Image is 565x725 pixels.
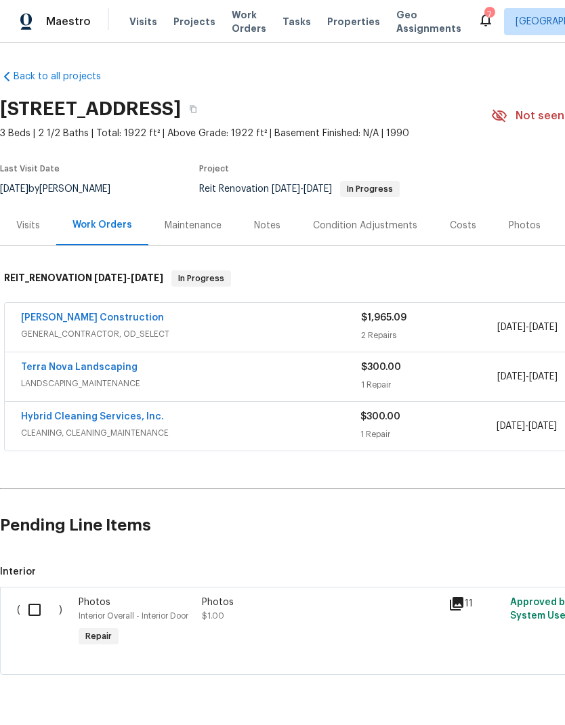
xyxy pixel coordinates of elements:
[497,421,525,431] span: [DATE]
[79,598,110,607] span: Photos
[79,612,188,620] span: Interior Overall - Interior Door
[21,362,138,372] a: Terra Nova Landscaping
[13,592,75,654] div: ( )
[450,219,476,232] div: Costs
[529,372,558,381] span: [DATE]
[72,218,132,232] div: Work Orders
[21,377,361,390] span: LANDSCAPING_MAINTENANCE
[272,184,332,194] span: -
[361,378,497,392] div: 1 Repair
[327,15,380,28] span: Properties
[21,313,164,323] a: [PERSON_NAME] Construction
[396,8,461,35] span: Geo Assignments
[21,426,360,440] span: CLEANING, CLEANING_MAINTENANCE
[16,219,40,232] div: Visits
[361,362,401,372] span: $300.00
[80,629,117,643] span: Repair
[173,272,230,285] span: In Progress
[529,323,558,332] span: [DATE]
[21,327,361,341] span: GENERAL_CONTRACTOR, OD_SELECT
[497,323,526,332] span: [DATE]
[361,329,497,342] div: 2 Repairs
[484,8,494,22] div: 7
[360,428,496,441] div: 1 Repair
[341,185,398,193] span: In Progress
[497,370,558,384] span: -
[181,97,205,121] button: Copy Address
[46,15,91,28] span: Maestro
[272,184,300,194] span: [DATE]
[4,270,163,287] h6: REIT_RENOVATION
[232,8,266,35] span: Work Orders
[202,612,224,620] span: $1.00
[313,219,417,232] div: Condition Adjustments
[199,165,229,173] span: Project
[173,15,215,28] span: Projects
[304,184,332,194] span: [DATE]
[94,273,163,283] span: -
[361,313,406,323] span: $1,965.09
[497,320,558,334] span: -
[199,184,400,194] span: Reit Renovation
[360,412,400,421] span: $300.00
[282,17,311,26] span: Tasks
[497,372,526,381] span: [DATE]
[202,596,440,609] div: Photos
[129,15,157,28] span: Visits
[448,596,502,612] div: 11
[254,219,280,232] div: Notes
[497,419,557,433] span: -
[21,412,164,421] a: Hybrid Cleaning Services, Inc.
[131,273,163,283] span: [DATE]
[94,273,127,283] span: [DATE]
[509,219,541,232] div: Photos
[165,219,222,232] div: Maintenance
[528,421,557,431] span: [DATE]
